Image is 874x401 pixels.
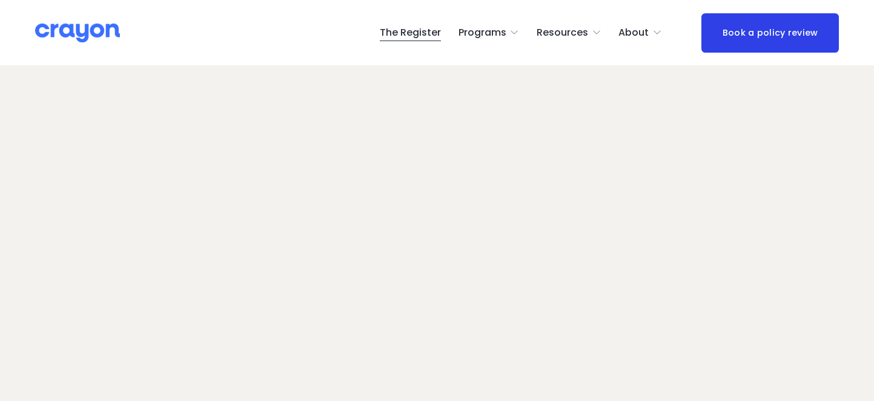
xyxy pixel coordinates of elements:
img: Crayon [35,22,120,44]
span: About [618,24,649,42]
a: folder dropdown [459,23,520,42]
span: Programs [459,24,506,42]
a: The Register [380,23,441,42]
a: folder dropdown [618,23,662,42]
a: folder dropdown [537,23,601,42]
span: Resources [537,24,588,42]
a: Book a policy review [701,13,839,53]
